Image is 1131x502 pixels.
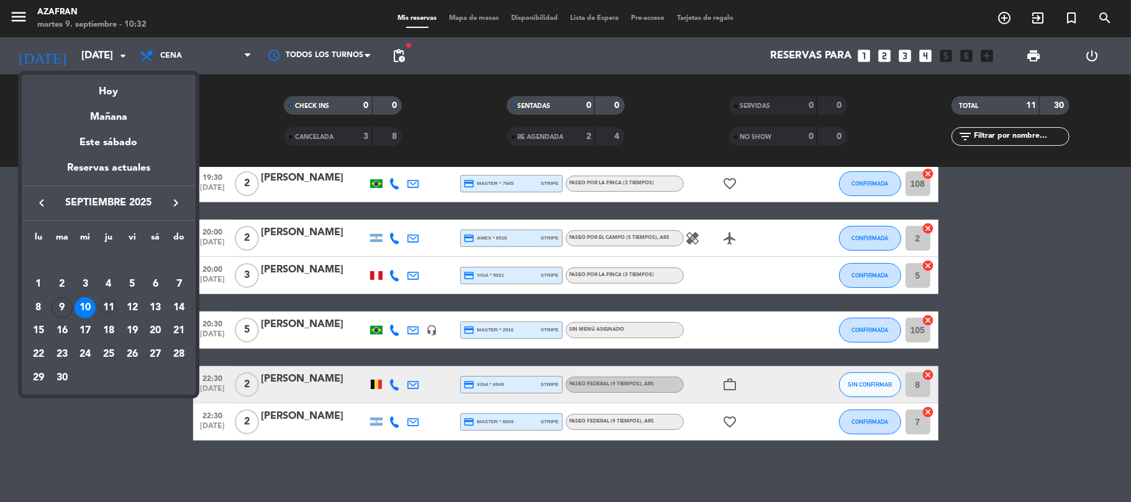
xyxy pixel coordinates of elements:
[168,297,189,318] div: 14
[122,344,143,365] div: 26
[165,195,187,211] button: keyboard_arrow_right
[52,274,73,295] div: 2
[145,320,166,341] div: 20
[34,195,49,210] i: keyboard_arrow_left
[27,343,50,366] td: 22 de septiembre de 2025
[22,125,196,160] div: Este sábado
[30,195,53,211] button: keyboard_arrow_left
[145,297,166,318] div: 13
[167,343,191,366] td: 28 de septiembre de 2025
[144,272,168,296] td: 6 de septiembre de 2025
[27,272,50,296] td: 1 de septiembre de 2025
[98,320,119,341] div: 18
[75,274,96,295] div: 3
[97,230,120,249] th: jueves
[120,272,144,296] td: 5 de septiembre de 2025
[22,74,196,100] div: Hoy
[50,272,74,296] td: 2 de septiembre de 2025
[120,230,144,249] th: viernes
[28,297,49,318] div: 8
[50,230,74,249] th: martes
[122,320,143,341] div: 19
[168,320,189,341] div: 21
[73,272,97,296] td: 3 de septiembre de 2025
[98,274,119,295] div: 4
[27,319,50,343] td: 15 de septiembre de 2025
[168,344,189,365] div: 28
[120,343,144,366] td: 26 de septiembre de 2025
[167,296,191,320] td: 14 de septiembre de 2025
[22,100,196,125] div: Mañana
[97,296,120,320] td: 11 de septiembre de 2025
[75,344,96,365] div: 24
[52,367,73,388] div: 30
[75,297,96,318] div: 10
[28,344,49,365] div: 22
[52,320,73,341] div: 16
[144,343,168,366] td: 27 de septiembre de 2025
[97,319,120,343] td: 18 de septiembre de 2025
[168,195,183,210] i: keyboard_arrow_right
[52,344,73,365] div: 23
[73,296,97,320] td: 10 de septiembre de 2025
[28,367,49,388] div: 29
[97,343,120,366] td: 25 de septiembre de 2025
[73,343,97,366] td: 24 de septiembre de 2025
[145,344,166,365] div: 27
[98,344,119,365] div: 25
[27,249,191,272] td: SEP.
[144,230,168,249] th: sábado
[75,320,96,341] div: 17
[168,274,189,295] div: 7
[122,274,143,295] div: 5
[73,230,97,249] th: miércoles
[120,319,144,343] td: 19 de septiembre de 2025
[120,296,144,320] td: 12 de septiembre de 2025
[50,366,74,390] td: 30 de septiembre de 2025
[73,319,97,343] td: 17 de septiembre de 2025
[144,319,168,343] td: 20 de septiembre de 2025
[167,230,191,249] th: domingo
[167,319,191,343] td: 21 de septiembre de 2025
[27,366,50,390] td: 29 de septiembre de 2025
[28,274,49,295] div: 1
[50,319,74,343] td: 16 de septiembre de 2025
[53,195,165,211] span: septiembre 2025
[97,272,120,296] td: 4 de septiembre de 2025
[167,272,191,296] td: 7 de septiembre de 2025
[98,297,119,318] div: 11
[145,274,166,295] div: 6
[27,230,50,249] th: lunes
[144,296,168,320] td: 13 de septiembre de 2025
[27,296,50,320] td: 8 de septiembre de 2025
[50,296,74,320] td: 9 de septiembre de 2025
[50,343,74,366] td: 23 de septiembre de 2025
[22,160,196,186] div: Reservas actuales
[52,297,73,318] div: 9
[122,297,143,318] div: 12
[28,320,49,341] div: 15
